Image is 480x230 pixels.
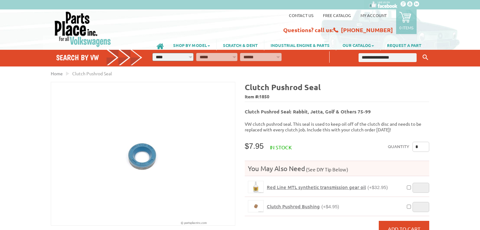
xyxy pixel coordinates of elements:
[388,142,409,152] label: Quantity
[399,25,413,30] p: 0 items
[56,53,143,62] h4: Search by VW
[336,40,380,50] a: OUR CATALOG
[245,108,371,115] b: Clutch Pushrod Seal: Rabbit, Jetta, Golf & Others 75-99
[51,82,235,225] img: Clutch Pushrod Seal
[360,13,387,18] a: My Account
[245,121,429,132] p: VW clutch pushrod seal. This seal is used to keep oil off of the clutch disc and needs to be repl...
[321,204,339,209] span: (+$4.95)
[245,82,321,92] b: Clutch Pushrod Seal
[305,166,348,172] span: (See DIY Tip Below)
[267,184,366,190] span: Red Line MTL synthetic transmission gear oil
[259,94,269,99] span: 1850
[396,9,417,34] a: 0 items
[167,40,216,50] a: SHOP BY MODEL
[217,40,264,50] a: SCRATCH & DENT
[54,11,112,47] img: Parts Place Inc!
[270,144,292,150] span: In stock
[289,13,313,18] a: Contact us
[51,71,63,76] a: Home
[367,185,388,190] span: (+$32.95)
[72,71,112,76] span: Clutch Pushrod Seal
[248,200,264,212] a: Clutch Pushrod Bushing
[248,181,263,193] img: Red Line MTL synthetic transmission gear oil
[245,92,429,101] span: Item #:
[264,40,336,50] a: INDUSTRIAL ENGINE & PARTS
[323,13,351,18] a: Free Catalog
[267,204,339,210] a: Clutch Pushrod Bushing(+$4.95)
[381,40,428,50] a: REQUEST A PART
[267,184,388,190] a: Red Line MTL synthetic transmission gear oil(+$32.95)
[245,164,429,173] h4: You May Also Need
[267,203,320,210] span: Clutch Pushrod Bushing
[248,200,263,212] img: Clutch Pushrod Bushing
[245,142,264,150] span: $7.95
[421,52,430,63] button: Keyword Search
